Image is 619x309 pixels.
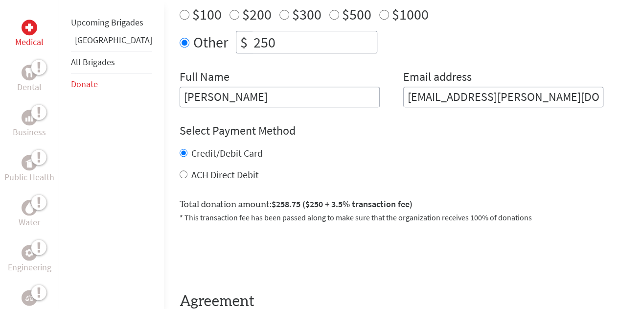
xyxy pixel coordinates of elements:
a: MedicalMedical [15,20,44,49]
p: Water [19,215,40,229]
label: $500 [342,5,371,24]
div: Dental [22,65,37,80]
img: Medical [25,24,33,31]
img: Public Health [25,158,33,167]
label: Full Name [180,69,229,87]
label: Email address [403,69,472,87]
label: $100 [192,5,222,24]
li: Donate [71,73,152,95]
div: $ [236,31,252,53]
div: Engineering [22,245,37,261]
p: * This transaction fee has been passed along to make sure that the organization receives 100% of ... [180,212,603,223]
div: Legal Empowerment [22,290,37,306]
a: Public HealthPublic Health [4,155,54,184]
li: Panama [71,33,152,51]
img: Engineering [25,249,33,257]
p: Engineering [8,261,51,274]
a: DentalDental [17,65,42,94]
label: $200 [242,5,272,24]
a: EngineeringEngineering [8,245,51,274]
a: [GEOGRAPHIC_DATA] [75,34,152,46]
a: BusinessBusiness [13,110,46,139]
img: Legal Empowerment [25,295,33,301]
input: Enter Amount [252,31,377,53]
a: WaterWater [19,200,40,229]
h4: Select Payment Method [180,123,603,139]
img: Water [25,202,33,213]
label: Credit/Debit Card [191,147,263,159]
label: $1000 [392,5,429,24]
label: $300 [292,5,321,24]
img: Business [25,114,33,121]
p: Business [13,125,46,139]
div: Public Health [22,155,37,170]
label: Other [193,31,228,53]
li: Upcoming Brigades [71,12,152,33]
label: ACH Direct Debit [191,168,259,181]
span: $258.75 ($250 + 3.5% transaction fee) [272,198,413,210]
p: Public Health [4,170,54,184]
p: Dental [17,80,42,94]
a: Upcoming Brigades [71,17,143,28]
div: Water [22,200,37,215]
div: Business [22,110,37,125]
a: All Brigades [71,56,115,68]
li: All Brigades [71,51,152,73]
input: Your Email [403,87,603,107]
div: Medical [22,20,37,35]
input: Enter Full Name [180,87,380,107]
label: Total donation amount: [180,197,413,212]
p: Medical [15,35,44,49]
iframe: reCAPTCHA [180,235,328,273]
a: Donate [71,78,98,90]
img: Dental [25,68,33,77]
